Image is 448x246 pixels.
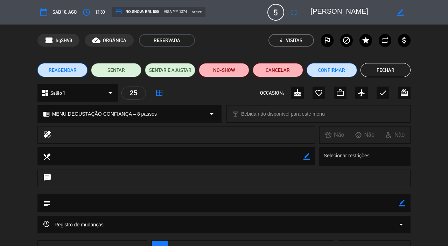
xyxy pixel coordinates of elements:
[106,89,114,97] i: arrow_drop_down
[336,89,344,97] i: work_outline
[320,130,350,139] div: Não
[139,34,195,47] span: RESERVADA
[260,89,284,97] span: OCCASION:
[145,63,195,77] button: SENTAR E AJUSTAR
[267,4,284,21] span: 5
[362,36,370,45] i: star
[360,63,411,77] button: Fechar
[40,8,48,16] i: calendar_today
[115,8,122,15] i: credit_card
[43,152,50,160] i: local_dining
[315,89,323,97] i: favorite_border
[95,8,105,16] span: 12:30
[307,63,357,77] button: Confirmar
[103,36,126,45] span: ORGÂNICA
[381,36,389,45] i: repeat
[288,6,300,19] button: fullscreen
[397,9,404,16] i: border_color
[241,110,325,118] span: Bebida não disponível para este menu
[290,8,298,16] i: fullscreen
[45,36,53,45] span: confirmation_number
[400,36,408,45] i: attach_money
[400,89,408,97] i: card_giftcard
[357,89,366,97] i: airplanemode_active
[43,130,51,140] i: healing
[155,89,163,97] i: border_all
[43,111,50,117] i: chrome_reader_mode
[253,63,303,77] button: Cancelar
[91,63,141,77] button: SENTAR
[41,89,49,97] i: dashboard
[293,89,302,97] i: cake
[303,153,310,160] i: border_color
[323,36,331,45] i: outlined_flag
[43,220,104,229] span: Registro de mudanças
[350,130,380,139] div: Não
[56,36,72,45] span: hgSHV8
[82,8,91,16] i: access_time
[192,10,202,14] span: stripe
[286,36,302,45] em: Visitas
[232,111,239,117] i: local_bar
[399,200,405,206] i: border_color
[379,89,387,97] i: check
[280,36,282,45] span: 4
[37,6,50,19] button: calendar_today
[49,67,77,74] span: REAGENDAR
[52,110,157,118] span: MENU DEGUSTAÇÃO CONFIANÇA – 8 passos
[92,36,100,45] i: cloud_done
[380,130,410,139] div: Não
[115,8,159,15] span: NO-SHOW: BRL 500
[199,63,249,77] button: NO-SHOW
[52,8,77,16] span: Sáb 16, ago
[342,36,351,45] i: block
[121,87,146,100] div: 25
[37,63,88,77] button: REAGENDAR
[208,110,216,118] i: arrow_drop_down
[43,199,50,207] i: subject
[50,89,65,97] span: Salão 1
[397,220,405,229] i: arrow_drop_down
[43,173,51,183] i: chat
[80,6,93,19] button: access_time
